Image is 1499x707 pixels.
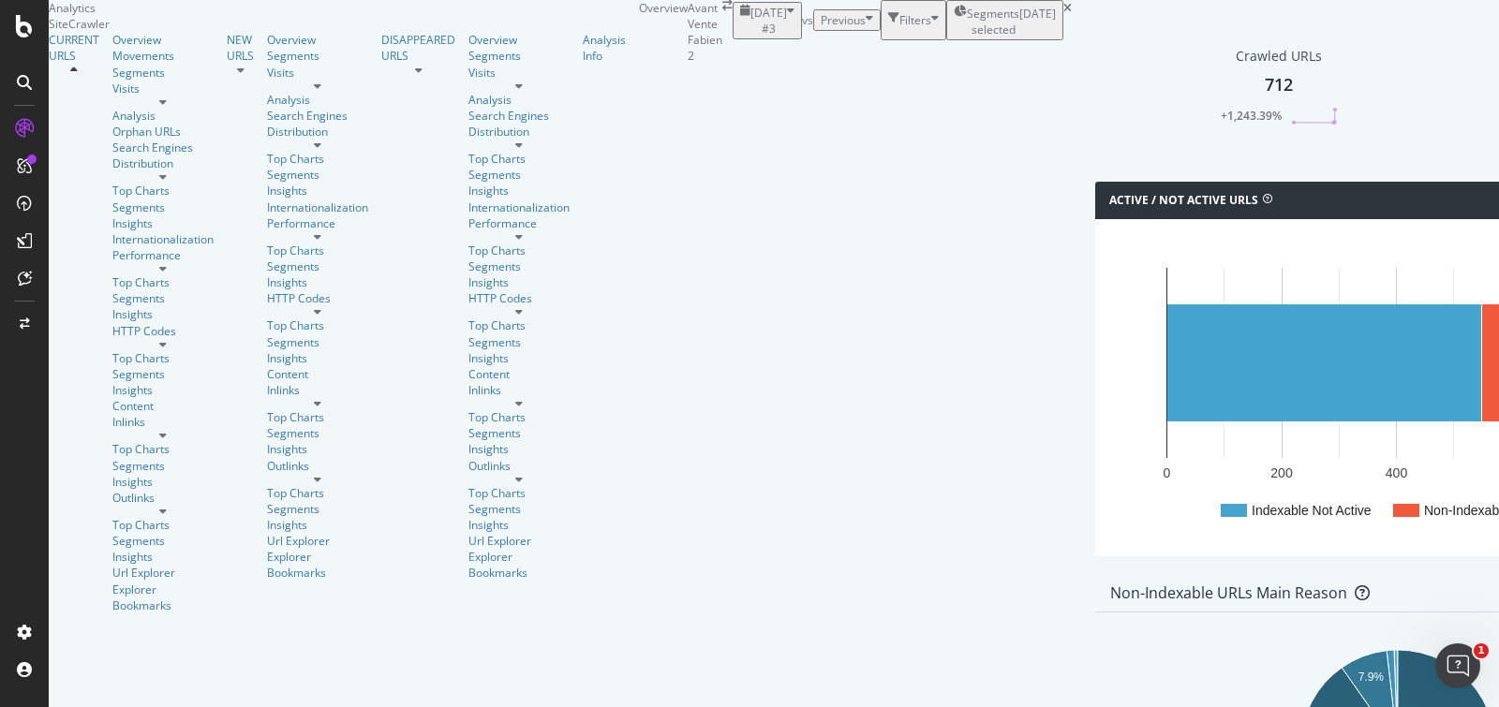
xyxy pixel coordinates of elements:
[112,458,214,474] a: Segments
[468,243,570,258] a: Top Charts
[468,533,570,549] a: Url Explorer
[1110,583,1347,602] div: Non-Indexable URLs Main Reason
[112,582,214,613] a: Explorer Bookmarks
[112,474,214,490] div: Insights
[112,274,214,290] a: Top Charts
[1164,465,1171,480] text: 0
[1270,465,1293,480] text: 200
[813,9,881,31] button: Previous
[49,32,99,64] div: CURRENT URLS
[267,124,368,140] a: Distribution
[468,290,570,306] div: HTTP Codes
[1386,465,1408,480] text: 400
[468,334,570,350] a: Segments
[1252,503,1372,518] text: Indexable Not Active
[468,441,570,457] div: Insights
[267,258,368,274] div: Segments
[112,533,214,549] div: Segments
[227,32,254,64] a: NEW URLS
[381,32,455,64] a: DISAPPEARED URLS
[112,247,214,263] div: Performance
[267,48,368,64] div: Segments
[267,485,368,501] a: Top Charts
[112,517,214,533] a: Top Charts
[733,2,802,39] button: [DATE] #3
[112,48,214,64] a: Movements
[267,32,368,48] a: Overview
[468,425,570,441] div: Segments
[468,199,570,215] div: Internationalization
[112,382,214,398] a: Insights
[468,517,570,533] div: Insights
[112,490,214,506] div: Outlinks
[468,485,570,501] a: Top Charts
[112,290,214,306] a: Segments
[112,549,214,565] a: Insights
[112,215,214,231] a: Insights
[267,290,368,306] a: HTTP Codes
[267,366,368,382] a: Content
[112,441,214,457] a: Top Charts
[468,215,570,231] a: Performance
[267,533,368,549] a: Url Explorer
[267,317,368,333] div: Top Charts
[267,458,368,474] a: Outlinks
[802,12,813,28] span: vs
[267,183,368,199] div: Insights
[112,366,214,382] a: Segments
[112,231,214,247] a: Internationalization
[468,92,570,108] div: Analysis
[267,382,368,398] div: Inlinks
[49,16,639,32] div: SiteCrawler
[1221,108,1282,124] div: +1,243.39%
[267,274,368,290] a: Insights
[112,155,214,171] a: Distribution
[750,5,787,37] span: 2025 Sep. 25th #3
[267,92,368,108] a: Analysis
[468,458,570,474] a: Outlinks
[112,32,214,48] div: Overview
[468,183,570,199] a: Insights
[583,32,626,64] div: Analysis Info
[468,124,570,140] a: Distribution
[112,414,214,430] div: Inlinks
[468,48,570,64] div: Segments
[468,350,570,366] div: Insights
[468,409,570,425] div: Top Charts
[267,215,368,231] div: Performance
[267,409,368,425] div: Top Charts
[267,108,348,124] a: Search Engines
[267,549,368,581] div: Explorer Bookmarks
[267,243,368,258] div: Top Charts
[267,517,368,533] div: Insights
[468,151,570,167] div: Top Charts
[267,334,368,350] a: Segments
[468,317,570,333] a: Top Charts
[1435,643,1480,688] iframe: Intercom live chat
[821,12,866,28] span: Previous
[1109,191,1258,210] h4: Active / Not Active URLs
[468,382,570,398] a: Inlinks
[112,306,214,322] a: Insights
[112,140,193,155] a: Search Engines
